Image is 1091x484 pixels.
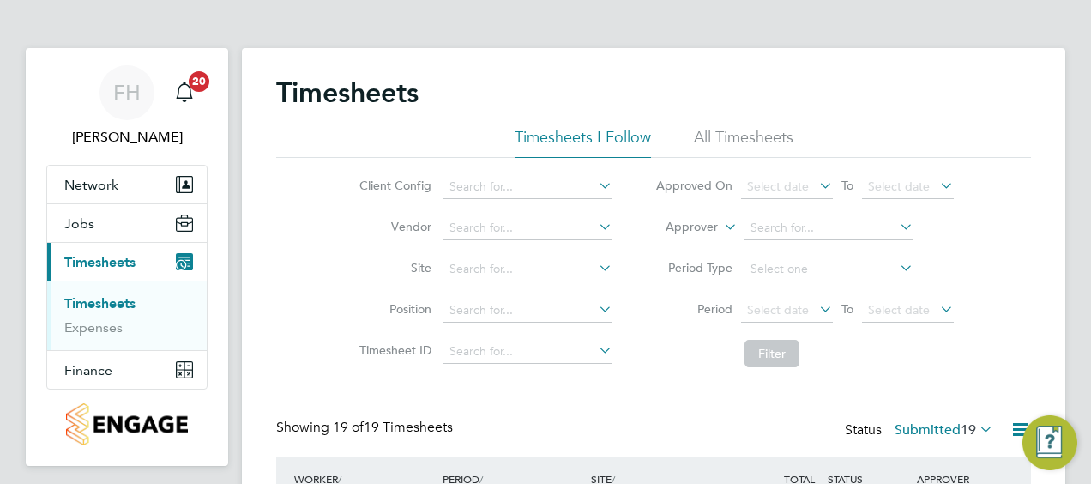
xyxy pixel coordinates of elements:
button: Engage Resource Center [1022,415,1077,470]
span: Select date [747,178,809,194]
input: Search for... [443,340,612,364]
label: Approved On [655,178,732,193]
label: Period Type [655,260,732,275]
span: 19 Timesheets [333,419,453,436]
span: 19 of [333,419,364,436]
input: Search for... [443,175,612,199]
a: Timesheets [64,295,136,312]
span: To [836,174,859,197]
div: Timesheets [47,281,207,350]
a: Go to home page [46,403,208,445]
a: Expenses [64,319,123,336]
a: 20 [167,65,202,120]
label: Period [655,301,732,317]
button: Jobs [47,204,207,242]
span: To [836,298,859,320]
span: Finance [64,362,112,378]
label: Submitted [895,421,993,439]
nav: Main navigation [26,48,228,466]
div: Showing [276,419,456,437]
h2: Timesheets [276,76,419,110]
input: Select one [744,257,913,281]
li: All Timesheets [694,127,793,158]
span: 20 [189,71,209,92]
label: Timesheet ID [354,342,431,358]
img: countryside-properties-logo-retina.png [66,403,187,445]
button: Finance [47,351,207,389]
span: Fidel Hill [46,127,208,148]
button: Filter [744,340,799,367]
span: 19 [961,421,976,439]
input: Search for... [744,216,913,240]
input: Search for... [443,299,612,323]
span: Timesheets [64,254,136,270]
button: Timesheets [47,243,207,281]
span: FH [113,82,141,104]
label: Approver [641,219,718,236]
div: Status [845,419,997,443]
a: FH[PERSON_NAME] [46,65,208,148]
span: Select date [868,302,930,318]
label: Site [354,260,431,275]
label: Vendor [354,219,431,234]
button: Network [47,166,207,203]
span: Select date [868,178,930,194]
label: Position [354,301,431,317]
span: Jobs [64,215,94,232]
input: Search for... [443,216,612,240]
li: Timesheets I Follow [515,127,651,158]
span: Network [64,177,118,193]
input: Search for... [443,257,612,281]
span: Select date [747,302,809,318]
label: Client Config [354,178,431,193]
